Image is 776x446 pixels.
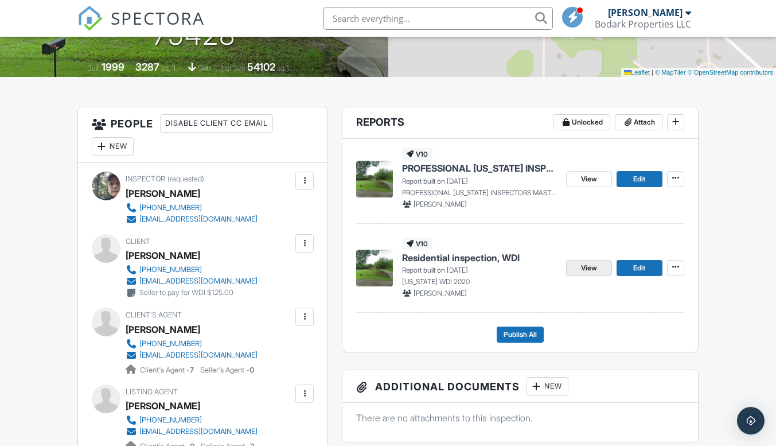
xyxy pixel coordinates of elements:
span: sq.ft. [277,64,291,72]
a: [EMAIL_ADDRESS][DOMAIN_NAME] [126,426,258,437]
a: [PHONE_NUMBER] [126,202,258,214]
div: Seller to pay for WDI $125.00 [139,288,233,297]
div: [PHONE_NUMBER] [139,339,202,348]
div: [PERSON_NAME] [608,7,683,18]
div: Open Intercom Messenger [737,407,765,435]
span: (requested) [167,174,204,183]
a: [EMAIL_ADDRESS][DOMAIN_NAME] [126,276,258,287]
a: [EMAIL_ADDRESS][DOMAIN_NAME] [126,214,258,225]
a: Leaflet [624,69,650,76]
a: [PHONE_NUMBER] [126,338,258,350]
span: Inspector [126,174,165,183]
div: Disable Client CC Email [160,114,273,133]
div: [PERSON_NAME] [126,247,200,264]
div: [PHONE_NUMBER] [139,265,202,274]
a: SPECTORA [77,15,205,40]
span: Client [126,237,150,246]
span: Seller's Agent - [200,366,254,374]
div: 1999 [102,61,124,73]
div: [EMAIL_ADDRESS][DOMAIN_NAME] [139,215,258,224]
span: Client's Agent - [140,366,196,374]
div: [PHONE_NUMBER] [139,203,202,212]
span: sq. ft. [161,64,177,72]
span: Lot Size [221,64,245,72]
div: [EMAIL_ADDRESS][DOMAIN_NAME] [139,277,258,286]
strong: 7 [190,366,194,374]
span: Listing Agent [126,387,178,396]
input: Search everything... [323,7,553,30]
span: slab [198,64,210,72]
a: [PERSON_NAME] [126,397,200,414]
div: New [527,377,568,395]
h3: People [78,107,327,163]
span: Client's Agent [126,311,182,319]
span: | [652,69,653,76]
div: New [92,137,134,156]
strong: 0 [249,366,254,374]
div: [EMAIL_ADDRESS][DOMAIN_NAME] [139,427,258,436]
a: [PHONE_NUMBER] [126,414,258,426]
div: [PERSON_NAME] [126,185,200,202]
img: The Best Home Inspection Software - Spectora [77,6,103,31]
span: SPECTORA [111,6,205,30]
a: [PERSON_NAME] [126,321,200,338]
a: [PHONE_NUMBER] [126,264,258,276]
h3: Additional Documents [342,370,697,403]
a: © MapTiler [655,69,686,76]
a: [EMAIL_ADDRESS][DOMAIN_NAME] [126,350,258,361]
p: There are no attachments to this inspection. [356,412,684,424]
div: [PHONE_NUMBER] [139,416,202,425]
div: Bodark Properties LLC [595,18,691,30]
div: [EMAIL_ADDRESS][DOMAIN_NAME] [139,351,258,360]
div: 3287 [135,61,159,73]
a: © OpenStreetMap contributors [688,69,773,76]
div: 54102 [247,61,275,73]
span: Built [87,64,100,72]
